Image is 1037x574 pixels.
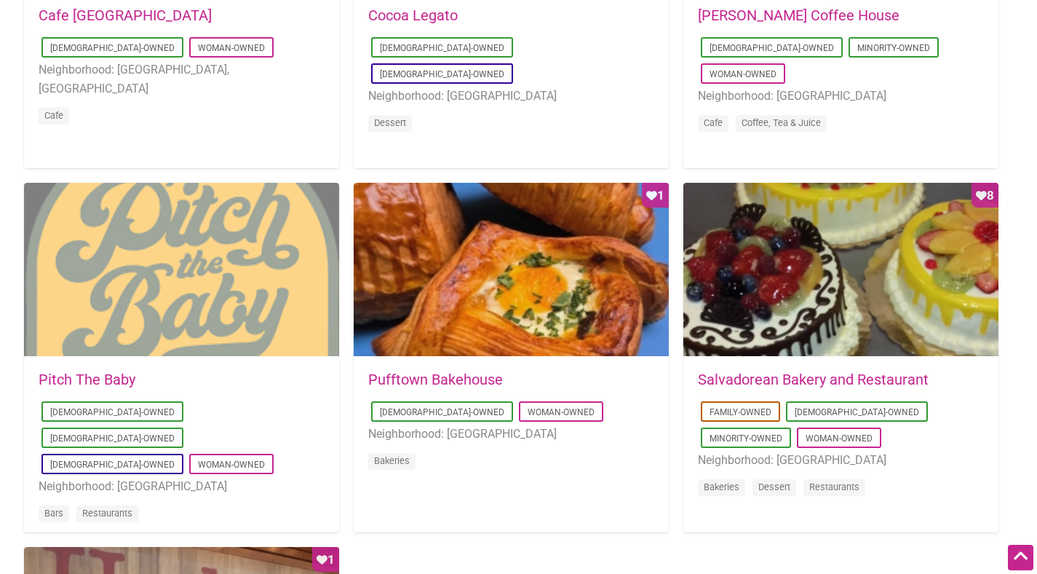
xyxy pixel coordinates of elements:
a: Cafe [704,117,723,128]
a: [DEMOGRAPHIC_DATA]-Owned [50,460,175,470]
a: Cafe [44,110,63,121]
li: Neighborhood: [GEOGRAPHIC_DATA] [698,87,984,106]
li: Neighborhood: [GEOGRAPHIC_DATA] [698,451,984,470]
a: Family-Owned [710,407,771,417]
a: Bakeries [704,481,739,492]
a: Minority-Owned [710,433,782,444]
a: [DEMOGRAPHIC_DATA]-Owned [380,407,504,417]
a: Coffee, Tea & Juice [742,117,821,128]
div: Scroll Back to Top [1008,545,1033,570]
a: Salvadorean Bakery and Restaurant [698,371,929,388]
a: Pitch The Baby [39,371,135,388]
a: [DEMOGRAPHIC_DATA]-Owned [380,43,504,53]
a: Woman-Owned [528,407,595,417]
a: [PERSON_NAME] Coffee House [698,7,899,24]
li: Neighborhood: [GEOGRAPHIC_DATA] [368,87,654,106]
li: Neighborhood: [GEOGRAPHIC_DATA] [39,477,325,496]
a: [DEMOGRAPHIC_DATA]-Owned [710,43,834,53]
a: [DEMOGRAPHIC_DATA]-Owned [50,407,175,417]
a: Cafe [GEOGRAPHIC_DATA] [39,7,212,24]
a: Cocoa Legato [368,7,458,24]
a: Dessert [758,481,790,492]
a: Woman-Owned [806,433,873,444]
a: [DEMOGRAPHIC_DATA]-Owned [795,407,919,417]
a: [DEMOGRAPHIC_DATA]-Owned [50,433,175,444]
li: Neighborhood: [GEOGRAPHIC_DATA], [GEOGRAPHIC_DATA] [39,60,325,98]
a: Minority-Owned [857,43,930,53]
a: Pufftown Bakehouse [368,371,503,388]
a: Bars [44,508,63,519]
a: Woman-Owned [198,460,265,470]
a: Bakeries [374,455,410,466]
a: [DEMOGRAPHIC_DATA]-Owned [380,69,504,79]
a: Restaurants [82,508,132,519]
a: Restaurants [809,481,859,492]
a: Woman-Owned [710,69,776,79]
li: Neighborhood: [GEOGRAPHIC_DATA] [368,425,654,444]
a: Dessert [374,117,406,128]
a: [DEMOGRAPHIC_DATA]-Owned [50,43,175,53]
a: Woman-Owned [198,43,265,53]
